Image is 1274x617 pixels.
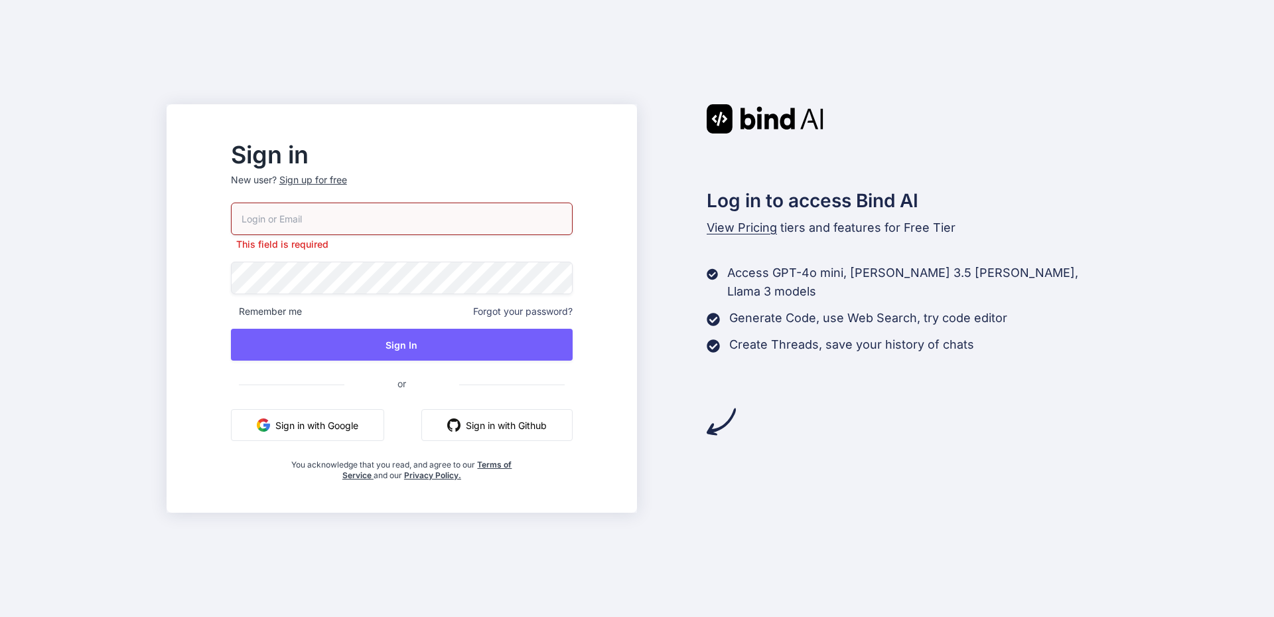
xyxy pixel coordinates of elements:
span: or [344,367,459,400]
span: Remember me [231,305,302,318]
p: tiers and features for Free Tier [707,219,1107,237]
p: Create Threads, save your history of chats [729,335,974,354]
h2: Log in to access Bind AI [707,187,1107,215]
span: Forgot your password? [473,305,573,318]
img: google [257,418,270,432]
div: You acknowledge that you read, and agree to our and our [288,452,516,481]
a: Terms of Service [342,460,512,480]
input: Login or Email [231,203,573,235]
img: Bind AI logo [707,104,823,133]
span: View Pricing [707,220,777,234]
img: arrow [707,407,736,436]
button: Sign in with Github [421,409,573,441]
p: Generate Code, use Web Search, try code editor [729,309,1007,327]
a: Privacy Policy. [404,470,461,480]
p: New user? [231,173,573,203]
img: github [447,418,460,432]
button: Sign in with Google [231,409,384,441]
button: Sign In [231,329,573,361]
p: Access GPT-4o mini, [PERSON_NAME] 3.5 [PERSON_NAME], Llama 3 models [727,264,1107,301]
p: This field is required [231,238,573,251]
h2: Sign in [231,144,573,165]
div: Sign up for free [279,173,347,187]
